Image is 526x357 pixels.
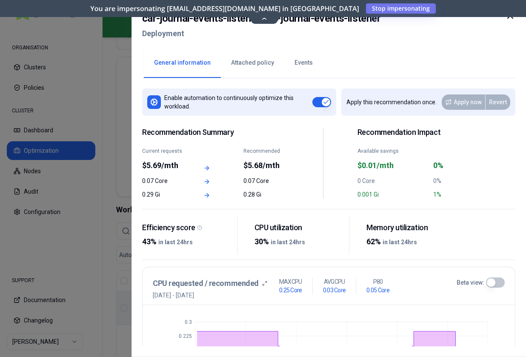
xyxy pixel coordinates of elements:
[153,291,267,300] span: [DATE] - [DATE]
[383,239,417,246] span: in last 24hrs
[271,239,305,246] span: in last 24hrs
[457,278,484,287] label: Beta view:
[357,128,504,137] h2: Recommendation Impact
[254,223,343,233] div: CPU utilization
[179,333,192,339] tspan: 0.225
[243,148,289,154] div: Recommended
[323,286,346,294] h1: 0.03 Core
[357,160,428,171] div: $0.01/mth
[142,236,230,248] div: 43%
[243,190,289,199] div: 0.28 Gi
[433,177,504,185] div: 0%
[142,160,188,171] div: $5.69/mth
[185,319,192,325] tspan: 0.3
[357,148,428,154] div: Available savings
[373,277,383,286] p: P80
[366,223,455,233] div: Memory utilization
[164,94,312,111] p: Enable automation to continuously optimize this workload.
[366,286,389,294] h1: 0.05 Core
[324,277,345,286] p: AVG CPU
[153,277,259,289] h3: CPU requested / recommended
[279,286,302,294] h1: 0.25 Core
[142,223,230,233] div: Efficiency score
[158,239,193,246] span: in last 24hrs
[357,177,428,185] div: 0 Core
[142,190,188,199] div: 0.29 Gi
[142,11,380,26] h2: car-journal-events-listener / car-journal-events-listener
[279,277,302,286] p: MAX CPU
[366,236,455,248] div: 62%
[284,48,323,78] button: Events
[243,160,289,171] div: $5.68/mth
[433,190,504,199] div: 1%
[144,48,221,78] button: General information
[433,160,504,171] div: 0%
[243,177,289,185] div: 0.07 Core
[221,48,284,78] button: Attached policy
[142,26,380,41] h2: Deployment
[357,190,428,199] div: 0.001 Gi
[142,148,188,154] div: Current requests
[142,128,289,137] span: Recommendation Summary
[142,177,188,185] div: 0.07 Core
[346,98,437,106] p: Apply this recommendation once.
[254,236,343,248] div: 30%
